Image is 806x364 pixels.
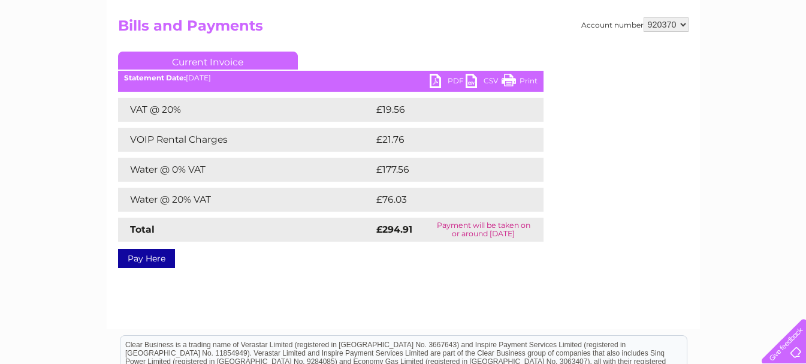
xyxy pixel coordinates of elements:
[373,128,518,152] td: £21.76
[124,73,186,82] b: Statement Date:
[120,7,687,58] div: Clear Business is a trading name of Verastar Limited (registered in [GEOGRAPHIC_DATA] No. 3667643...
[373,98,518,122] td: £19.56
[595,51,618,60] a: Water
[118,74,544,82] div: [DATE]
[118,17,689,40] h2: Bills and Payments
[581,17,689,32] div: Account number
[118,188,373,212] td: Water @ 20% VAT
[580,6,663,21] a: 0333 014 3131
[726,51,756,60] a: Contact
[373,188,520,212] td: £76.03
[118,52,298,70] a: Current Invoice
[118,249,175,268] a: Pay Here
[118,98,373,122] td: VAT @ 20%
[424,218,544,242] td: Payment will be taken on or around [DATE]
[502,74,538,91] a: Print
[373,158,521,182] td: £177.56
[430,74,466,91] a: PDF
[625,51,651,60] a: Energy
[118,158,373,182] td: Water @ 0% VAT
[702,51,719,60] a: Blog
[130,224,155,235] strong: Total
[118,128,373,152] td: VOIP Rental Charges
[28,31,89,68] img: logo.png
[659,51,695,60] a: Telecoms
[766,51,795,60] a: Log out
[376,224,412,235] strong: £294.91
[466,74,502,91] a: CSV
